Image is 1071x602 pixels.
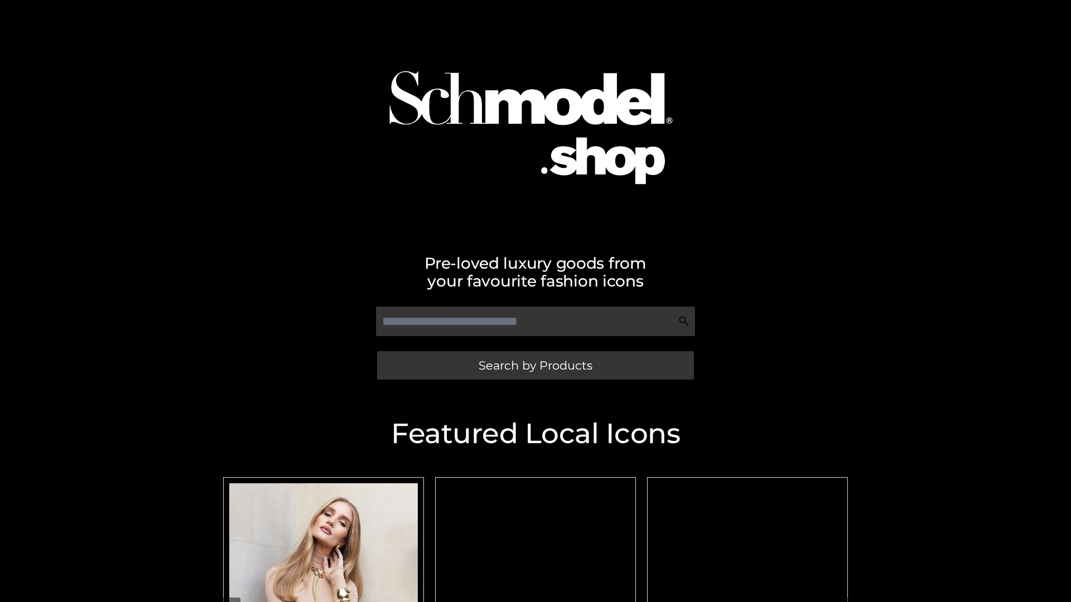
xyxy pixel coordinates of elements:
img: Search Icon [678,315,689,327]
span: Search by Products [479,360,592,371]
h2: Featured Local Icons​ [218,420,853,448]
a: Search by Products [377,351,694,380]
h2: Pre-loved luxury goods from your favourite fashion icons [218,254,853,290]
